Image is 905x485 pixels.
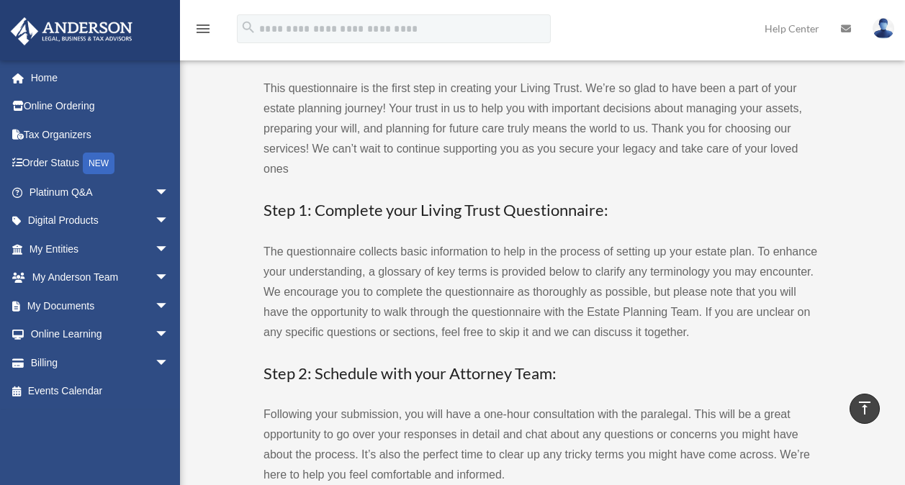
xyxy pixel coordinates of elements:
span: arrow_drop_down [155,320,184,350]
p: Following your submission, you will have a one-hour consultation with the paralegal. This will be... [264,404,818,485]
a: Events Calendar [10,377,191,406]
a: Order StatusNEW [10,149,191,178]
a: Tax Organizers [10,120,191,149]
a: Platinum Q&Aarrow_drop_down [10,178,191,207]
span: arrow_drop_down [155,235,184,264]
span: arrow_drop_down [155,263,184,293]
i: vertical_align_top [856,399,873,417]
a: My Documentsarrow_drop_down [10,291,191,320]
span: arrow_drop_down [155,207,184,236]
a: menu [194,25,212,37]
a: My Entitiesarrow_drop_down [10,235,191,263]
i: menu [194,20,212,37]
div: NEW [83,153,114,174]
a: Online Learningarrow_drop_down [10,320,191,349]
a: My Anderson Teamarrow_drop_down [10,263,191,292]
span: arrow_drop_down [155,178,184,207]
p: This questionnaire is the first step in creating your Living Trust. We’re so glad to have been a ... [264,78,818,179]
a: Online Ordering [10,92,191,121]
span: arrow_drop_down [155,348,184,378]
h3: Step 1: Complete your Living Trust Questionnaire: [264,199,818,222]
a: Digital Productsarrow_drop_down [10,207,191,235]
img: Anderson Advisors Platinum Portal [6,17,137,45]
i: search [240,19,256,35]
img: User Pic [873,18,894,39]
p: The questionnaire collects basic information to help in the process of setting up your estate pla... [264,242,818,343]
a: vertical_align_top [850,394,880,424]
h3: Step 2: Schedule with your Attorney Team: [264,363,818,385]
span: arrow_drop_down [155,291,184,321]
a: Billingarrow_drop_down [10,348,191,377]
a: Home [10,63,191,92]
